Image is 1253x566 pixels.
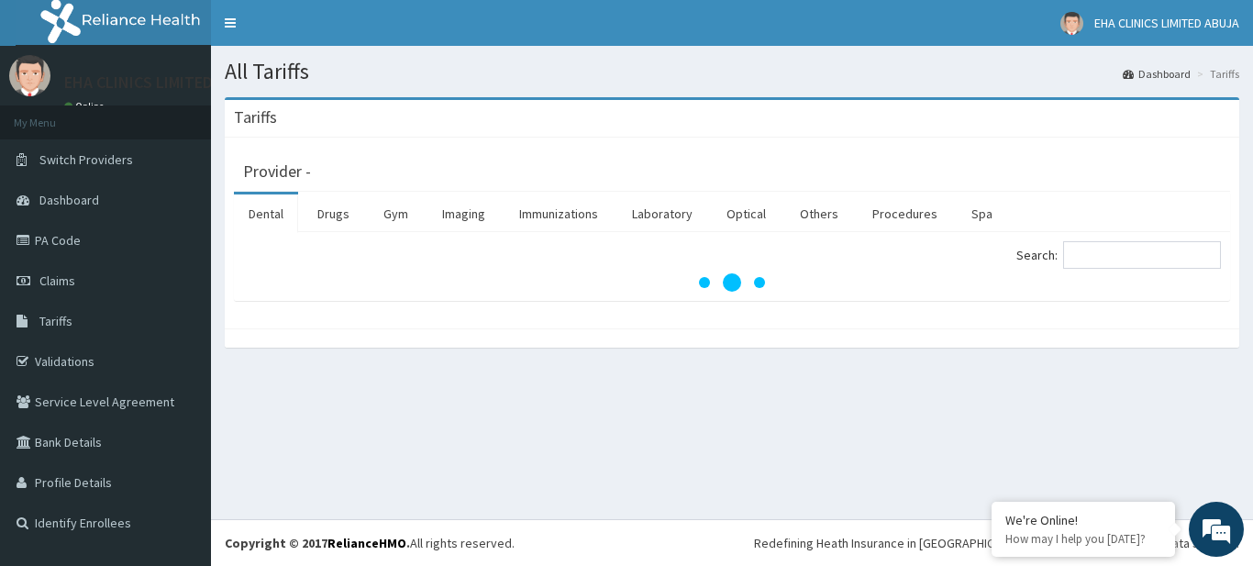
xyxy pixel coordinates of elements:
a: Dashboard [1123,66,1191,82]
a: Optical [712,194,781,233]
a: Imaging [427,194,500,233]
a: Immunizations [505,194,613,233]
a: Drugs [303,194,364,233]
li: Tariffs [1192,66,1239,82]
label: Search: [1016,241,1221,269]
p: EHA CLINICS LIMITED ABUJA [64,74,262,91]
a: RelianceHMO [327,535,406,551]
a: Online [64,100,108,113]
span: Claims [39,272,75,289]
a: Procedures [858,194,952,233]
span: Switch Providers [39,151,133,168]
input: Search: [1063,241,1221,269]
p: How may I help you today? [1005,531,1161,547]
img: User Image [1060,12,1083,35]
strong: Copyright © 2017 . [225,535,410,551]
a: Spa [957,194,1007,233]
a: Others [785,194,853,233]
div: We're Online! [1005,512,1161,528]
h3: Tariffs [234,109,277,126]
span: EHA CLINICS LIMITED ABUJA [1094,15,1239,31]
h1: All Tariffs [225,60,1239,83]
a: Dental [234,194,298,233]
span: Tariffs [39,313,72,329]
span: Dashboard [39,192,99,208]
a: Gym [369,194,423,233]
div: Redefining Heath Insurance in [GEOGRAPHIC_DATA] using Telemedicine and Data Science! [754,534,1239,552]
img: User Image [9,55,50,96]
footer: All rights reserved. [211,519,1253,566]
h3: Provider - [243,163,311,180]
svg: audio-loading [695,246,769,319]
a: Laboratory [617,194,707,233]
